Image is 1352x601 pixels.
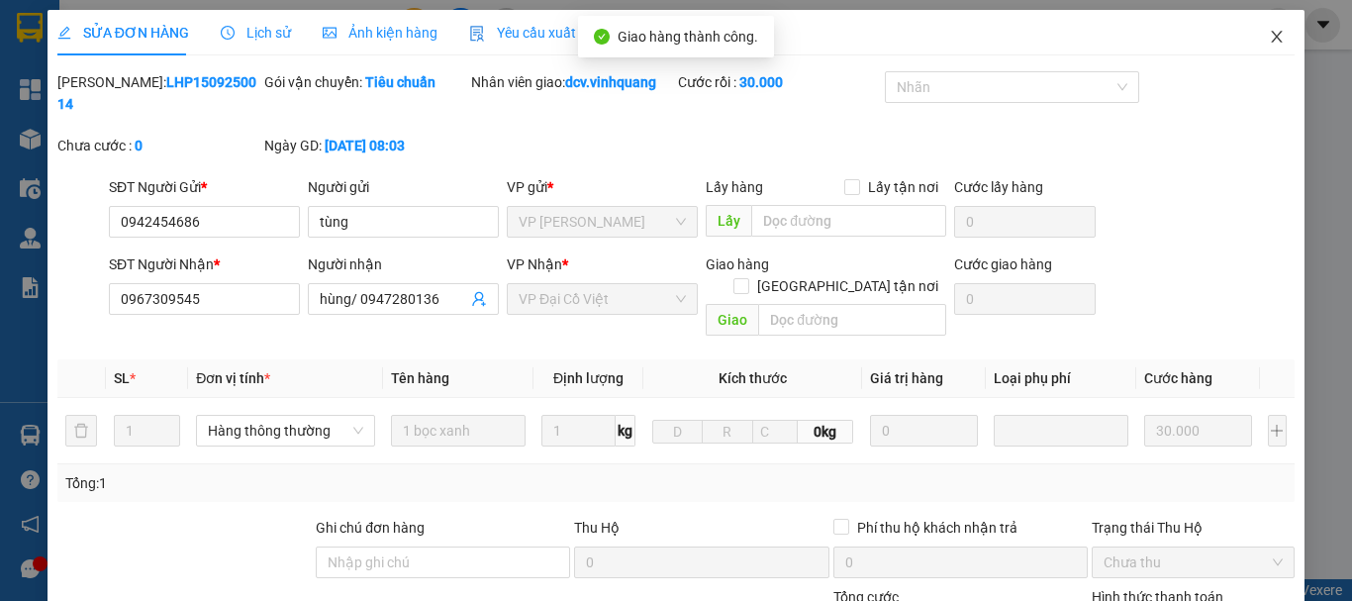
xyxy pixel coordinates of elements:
[519,207,686,237] span: VP LÊ HỒNG PHONG
[751,205,946,237] input: Dọc đường
[323,26,337,40] span: picture
[316,547,570,578] input: Ghi chú đơn hàng
[798,420,854,444] span: 0kg
[706,179,763,195] span: Lấy hàng
[739,74,783,90] b: 30.000
[391,370,449,386] span: Tên hàng
[954,256,1052,272] label: Cước giao hàng
[109,176,300,198] div: SĐT Người Gửi
[986,359,1136,398] th: Loại phụ phí
[702,420,752,444] input: R
[594,29,610,45] span: check-circle
[471,71,674,93] div: Nhân viên giao:
[860,176,946,198] span: Lấy tận nơi
[849,517,1025,539] span: Phí thu hộ khách nhận trả
[65,472,524,494] div: Tổng: 1
[57,135,260,156] div: Chưa cước :
[471,291,487,307] span: user-add
[323,25,437,41] span: Ảnh kiện hàng
[264,71,467,93] div: Gói vận chuyển:
[752,420,798,444] input: C
[758,304,946,336] input: Dọc đường
[719,370,787,386] span: Kích thước
[221,26,235,40] span: clock-circle
[316,520,425,536] label: Ghi chú đơn hàng
[706,205,751,237] span: Lấy
[954,179,1043,195] label: Cước lấy hàng
[365,74,435,90] b: Tiêu chuẩn
[954,206,1096,238] input: Cước lấy hàng
[1092,517,1295,539] div: Trạng thái Thu Hộ
[114,370,130,386] span: SL
[616,415,635,447] span: kg
[574,520,620,536] span: Thu Hộ
[1144,370,1212,386] span: Cước hàng
[749,275,946,297] span: [GEOGRAPHIC_DATA] tận nơi
[57,71,260,115] div: [PERSON_NAME]:
[208,416,363,446] span: Hàng thông thường
[1249,10,1304,65] button: Close
[1268,415,1287,447] button: plus
[57,26,71,40] span: edit
[469,25,678,41] span: Yêu cầu xuất hóa đơn điện tử
[325,138,405,153] b: [DATE] 08:03
[469,26,485,42] img: icon
[507,256,562,272] span: VP Nhận
[308,253,499,275] div: Người nhận
[519,284,686,314] span: VP Đại Cồ Việt
[565,74,656,90] b: dcv.vinhquang
[221,25,291,41] span: Lịch sử
[618,29,758,45] span: Giao hàng thành công.
[109,253,300,275] div: SĐT Người Nhận
[1269,29,1285,45] span: close
[264,135,467,156] div: Ngày GD:
[1144,415,1252,447] input: 0
[706,304,758,336] span: Giao
[706,256,769,272] span: Giao hàng
[391,415,526,447] input: VD: Bàn, Ghế
[652,420,703,444] input: D
[678,71,881,93] div: Cước rồi :
[1104,548,1283,577] span: Chưa thu
[870,370,943,386] span: Giá trị hàng
[870,415,978,447] input: 0
[308,176,499,198] div: Người gửi
[553,370,624,386] span: Định lượng
[135,138,143,153] b: 0
[507,176,698,198] div: VP gửi
[65,415,97,447] button: delete
[954,283,1096,315] input: Cước giao hàng
[57,25,189,41] span: SỬA ĐƠN HÀNG
[196,370,270,386] span: Đơn vị tính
